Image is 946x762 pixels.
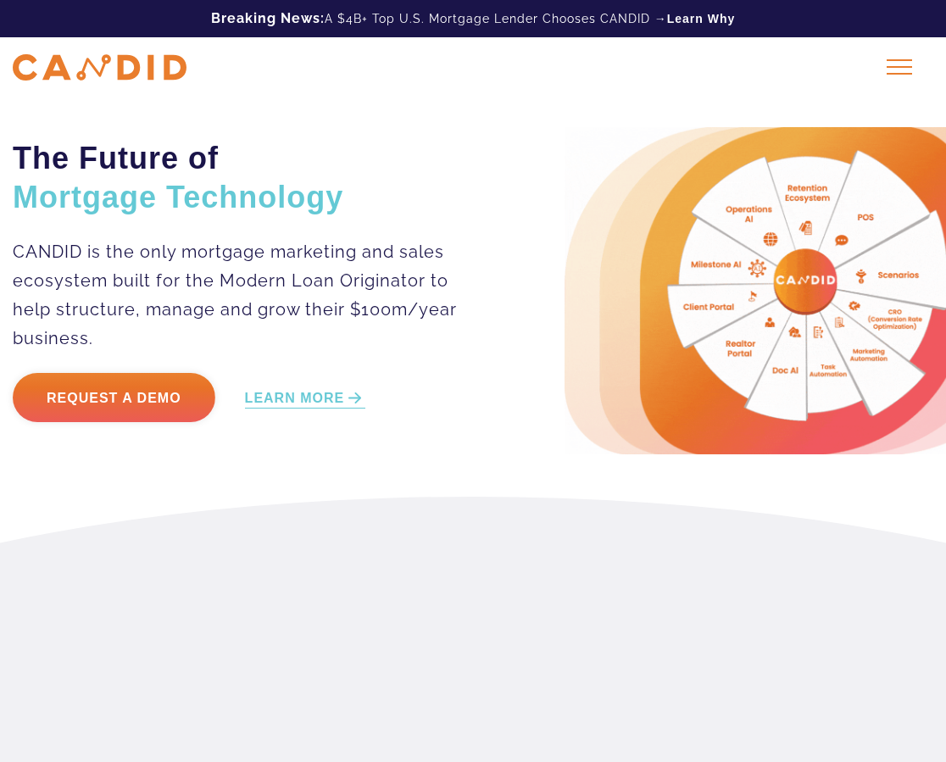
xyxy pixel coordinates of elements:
a: Request a Demo [13,373,215,422]
h2: The Future of [13,139,480,217]
img: CANDID APP [13,54,186,81]
a: Learn Why [667,10,736,27]
b: Breaking News: [211,10,325,26]
a: LEARN MORE [245,389,366,409]
p: CANDID is the only mortgage marketing and sales ecosystem built for the Modern Loan Originator to... [13,237,480,353]
span: Mortgage Technology [13,180,343,214]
